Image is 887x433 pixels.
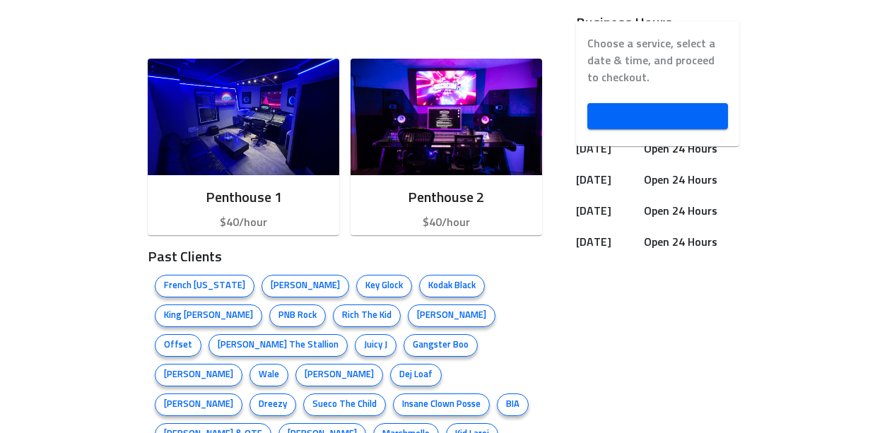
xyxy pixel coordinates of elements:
[587,103,728,129] a: Book Now
[250,368,288,382] span: Wale
[155,279,254,293] span: French [US_STATE]
[394,398,489,412] span: Insane Clown Posse
[155,398,242,412] span: [PERSON_NAME]
[362,186,531,209] h6: Penthouse 2
[155,338,201,352] span: Offset
[391,368,441,382] span: Dej Loaf
[351,59,542,235] button: Penthouse 2$40/hour
[351,59,542,175] img: Room image
[599,107,717,125] span: Book Now
[148,59,339,235] button: Penthouse 1$40/hour
[409,309,495,323] span: [PERSON_NAME]
[576,201,638,221] h6: [DATE]
[250,398,295,412] span: Dreezy
[262,279,348,293] span: [PERSON_NAME]
[148,59,339,175] img: Room image
[587,35,728,86] label: Choose a service, select a date & time, and proceed to checkout.
[404,338,477,352] span: Gangster Boo
[644,232,734,252] h6: Open 24 Hours
[644,201,734,221] h6: Open 24 Hours
[362,214,531,231] p: $40/hour
[334,309,400,323] span: Rich The Kid
[155,368,242,382] span: [PERSON_NAME]
[159,186,328,209] h6: Penthouse 1
[356,338,396,352] span: Juicy J
[270,309,325,323] span: PNB Rock
[420,279,484,293] span: Kodak Black
[644,139,734,159] h6: Open 24 Hours
[576,139,638,159] h6: [DATE]
[159,214,328,231] p: $40/hour
[304,398,385,412] span: Sueco The Child
[576,232,638,252] h6: [DATE]
[357,279,411,293] span: Key Glock
[209,338,347,352] span: [PERSON_NAME] The Stallion
[155,309,262,323] span: King [PERSON_NAME]
[644,170,734,190] h6: Open 24 Hours
[576,170,638,190] h6: [DATE]
[576,12,739,35] h6: Business Hours
[296,368,382,382] span: [PERSON_NAME]
[148,247,542,268] h3: Past Clients
[498,398,528,412] span: BIA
